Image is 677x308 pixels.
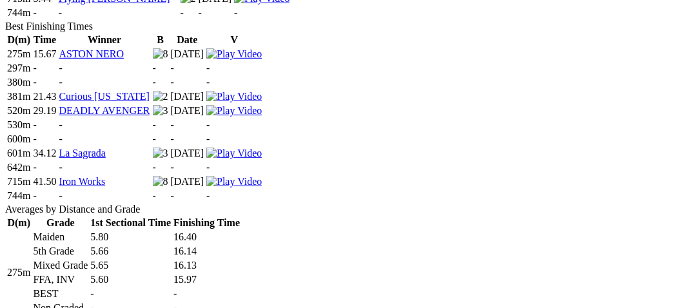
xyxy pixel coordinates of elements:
[206,48,262,59] a: View replay
[171,148,204,159] text: [DATE]
[90,287,172,300] td: -
[206,62,262,75] td: -
[6,217,31,229] th: D(m)
[32,76,57,89] td: -
[5,21,672,32] div: Best Finishing Times
[152,189,169,202] td: -
[32,245,88,258] td: 5th Grade
[59,105,150,116] a: DEADLY AVENGER
[171,105,204,116] text: [DATE]
[170,119,205,131] td: -
[6,62,31,75] td: 297m
[206,34,262,46] th: V
[32,62,57,75] td: -
[33,48,56,59] text: 15.67
[6,133,31,146] td: 600m
[58,76,150,89] td: -
[206,176,262,187] a: View replay
[58,6,179,19] td: -
[170,76,205,89] td: -
[58,34,150,46] th: Winner
[58,133,150,146] td: -
[32,161,57,174] td: -
[170,189,205,202] td: -
[206,148,262,159] a: View replay
[170,34,205,46] th: Date
[180,6,197,19] td: -
[6,6,31,19] td: 744m
[206,105,262,117] img: Play Video
[6,104,31,117] td: 520m
[206,189,262,202] td: -
[32,259,88,272] td: Mixed Grade
[90,217,172,229] th: 1st Sectional Time
[171,48,204,59] text: [DATE]
[6,90,31,103] td: 381m
[153,105,168,117] img: 3
[58,119,150,131] td: -
[32,217,88,229] th: Grade
[32,6,56,19] td: -
[170,133,205,146] td: -
[59,176,105,187] a: Iron Works
[59,48,124,59] a: ASTON NERO
[32,287,88,300] td: BEST
[173,287,240,300] td: -
[206,148,262,159] img: Play Video
[206,119,262,131] td: -
[206,91,262,102] a: View replay
[153,176,168,188] img: 8
[6,147,31,160] td: 601m
[173,217,240,229] th: Finishing Time
[32,34,57,46] th: Time
[6,119,31,131] td: 530m
[90,245,172,258] td: 5.66
[206,91,262,102] img: Play Video
[59,91,150,102] a: Curious [US_STATE]
[152,119,169,131] td: -
[152,34,169,46] th: B
[58,161,150,174] td: -
[90,273,172,286] td: 5.60
[171,176,204,187] text: [DATE]
[233,6,290,19] td: -
[152,161,169,174] td: -
[59,148,105,159] a: La Sagrada
[152,76,169,89] td: -
[6,175,31,188] td: 715m
[6,34,31,46] th: D(m)
[32,119,57,131] td: -
[153,48,168,60] img: 8
[173,273,240,286] td: 15.97
[33,105,56,116] text: 29.19
[206,48,262,60] img: Play Video
[198,6,233,19] td: -
[206,133,262,146] td: -
[33,148,56,159] text: 34.12
[32,273,88,286] td: FFA, INV
[6,189,31,202] td: 744m
[173,231,240,244] td: 16.40
[90,259,172,272] td: 5.65
[58,62,150,75] td: -
[206,176,262,188] img: Play Video
[32,231,88,244] td: Maiden
[206,105,262,116] a: View replay
[32,133,57,146] td: -
[170,161,205,174] td: -
[152,133,169,146] td: -
[5,204,672,215] div: Averages by Distance and Grade
[152,62,169,75] td: -
[6,161,31,174] td: 642m
[173,245,240,258] td: 16.14
[170,62,205,75] td: -
[6,48,31,61] td: 275m
[171,91,204,102] text: [DATE]
[90,231,172,244] td: 5.80
[153,91,168,102] img: 2
[153,148,168,159] img: 3
[33,91,56,102] text: 21.43
[32,189,57,202] td: -
[173,259,240,272] td: 16.13
[58,189,150,202] td: -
